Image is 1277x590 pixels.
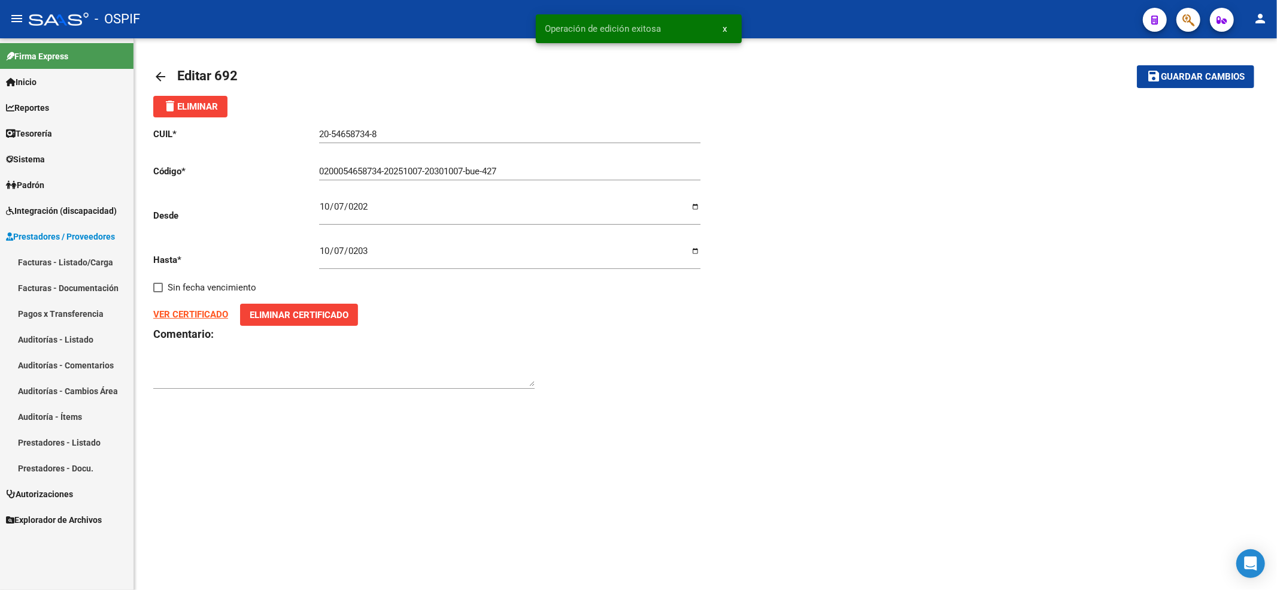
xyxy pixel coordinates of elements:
a: VER CERTIFICADO [153,309,228,320]
span: Reportes [6,101,49,114]
p: Código [153,165,319,178]
span: Editar 692 [177,68,238,83]
mat-icon: save [1146,69,1161,83]
button: Guardar cambios [1137,65,1254,87]
p: Desde [153,209,319,222]
span: x [723,23,727,34]
p: CUIL [153,128,319,141]
mat-icon: menu [10,11,24,26]
button: Eliminar [153,96,228,117]
mat-icon: arrow_back [153,69,168,84]
span: - OSPIF [95,6,140,32]
span: Explorador de Archivos [6,513,102,527]
span: Guardar cambios [1161,72,1245,83]
span: Firma Express [6,50,68,63]
span: Tesorería [6,127,52,140]
span: Sistema [6,153,45,166]
mat-icon: person [1253,11,1267,26]
mat-icon: delete [163,99,177,113]
span: Padrón [6,178,44,192]
span: Eliminar Certificado [250,310,348,320]
span: Operación de edición exitosa [545,23,662,35]
div: Open Intercom Messenger [1236,549,1265,578]
strong: Comentario: [153,328,214,340]
span: Autorizaciones [6,488,73,501]
span: Integración (discapacidad) [6,204,117,217]
p: Hasta [153,253,319,267]
span: Inicio [6,75,37,89]
span: Eliminar [163,101,218,112]
span: Sin fecha vencimiento [168,280,256,295]
button: Eliminar Certificado [240,304,358,326]
button: x [714,18,737,40]
span: Prestadores / Proveedores [6,230,115,243]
